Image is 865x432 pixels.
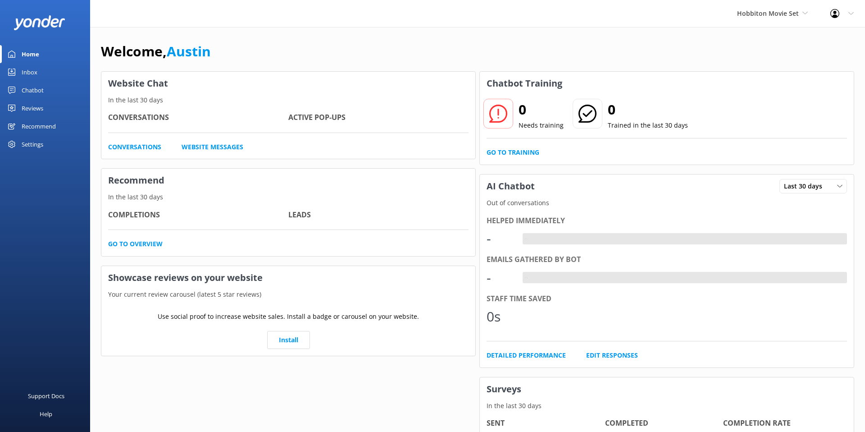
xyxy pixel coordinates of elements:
[22,99,43,117] div: Reviews
[523,233,529,245] div: -
[22,135,43,153] div: Settings
[101,169,475,192] h3: Recommend
[487,228,514,249] div: -
[22,45,39,63] div: Home
[608,99,688,120] h2: 0
[480,198,854,208] p: Out of conversations
[158,312,419,322] p: Use social proof to increase website sales. Install a badge or carousel on your website.
[784,181,828,191] span: Last 30 days
[22,81,44,99] div: Chatbot
[101,41,211,62] h1: Welcome,
[480,377,854,401] h3: Surveys
[519,120,564,130] p: Needs training
[605,418,724,429] h4: Completed
[101,72,475,95] h3: Website Chat
[480,175,542,198] h3: AI Chatbot
[519,99,564,120] h2: 0
[288,112,469,124] h4: Active Pop-ups
[487,418,605,429] h4: Sent
[108,239,163,249] a: Go to overview
[487,215,847,227] div: Helped immediately
[523,272,529,284] div: -
[586,350,638,360] a: Edit Responses
[101,192,475,202] p: In the last 30 days
[480,72,569,95] h3: Chatbot Training
[22,63,37,81] div: Inbox
[101,266,475,290] h3: Showcase reviews on your website
[487,147,539,157] a: Go to Training
[101,95,475,105] p: In the last 30 days
[288,209,469,221] h4: Leads
[608,120,688,130] p: Trained in the last 30 days
[487,267,514,289] div: -
[487,350,566,360] a: Detailed Performance
[480,401,854,411] p: In the last 30 days
[487,293,847,305] div: Staff time saved
[101,290,475,299] p: Your current review carousel (latest 5 star reviews)
[182,142,243,152] a: Website Messages
[167,42,211,60] a: Austin
[267,331,310,349] a: Install
[28,387,64,405] div: Support Docs
[14,15,65,30] img: yonder-white-logo.png
[487,254,847,266] div: Emails gathered by bot
[737,9,799,18] span: Hobbiton Movie Set
[108,112,288,124] h4: Conversations
[487,306,514,327] div: 0s
[108,142,161,152] a: Conversations
[723,418,842,429] h4: Completion Rate
[108,209,288,221] h4: Completions
[40,405,52,423] div: Help
[22,117,56,135] div: Recommend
